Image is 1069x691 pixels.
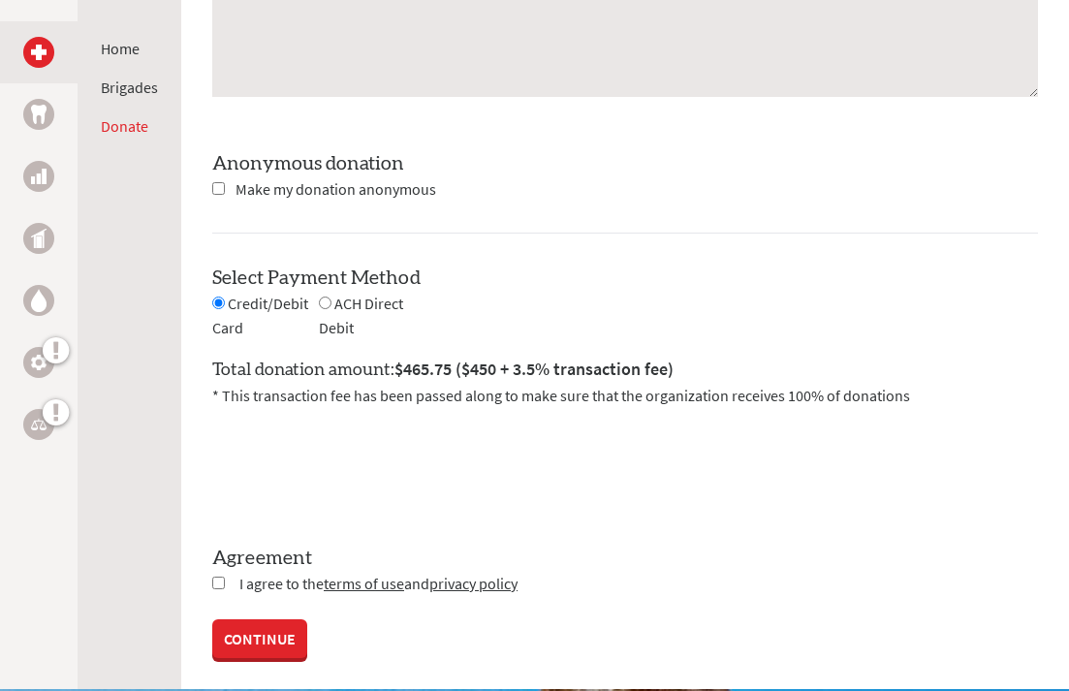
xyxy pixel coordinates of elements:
span: ACH Direct Debit [319,294,403,337]
span: Make my donation anonymous [236,179,436,199]
label: Agreement [212,545,1038,572]
li: Home [101,37,158,60]
a: privacy policy [429,574,518,593]
label: Total donation amount: [212,356,674,384]
label: Select Payment Method [212,268,421,288]
img: Dental [31,105,47,123]
img: Engineering [31,355,47,370]
iframe: reCAPTCHA [212,430,507,506]
a: terms of use [324,574,404,593]
a: Medical [23,37,54,68]
a: CONTINUE [212,619,307,658]
a: Water [23,285,54,316]
a: Public Health [23,223,54,254]
a: Legal Empowerment [23,409,54,440]
label: Anonymous donation [212,154,404,173]
li: Donate [101,114,158,138]
a: Brigades [101,78,158,97]
span: I agree to the and [239,574,518,593]
img: Medical [31,45,47,60]
a: Donate [101,116,148,136]
p: * This transaction fee has been passed along to make sure that the organization receives 100% of ... [212,384,1038,407]
img: Public Health [31,229,47,248]
a: Business [23,161,54,192]
img: Business [31,169,47,184]
span: Credit/Debit Card [212,294,308,337]
a: Dental [23,99,54,130]
span: $465.75 ($450 + 3.5% transaction fee) [394,358,674,380]
a: Home [101,39,140,58]
img: Legal Empowerment [31,419,47,430]
a: Engineering [23,347,54,378]
li: Brigades [101,76,158,99]
img: Water [31,289,47,311]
